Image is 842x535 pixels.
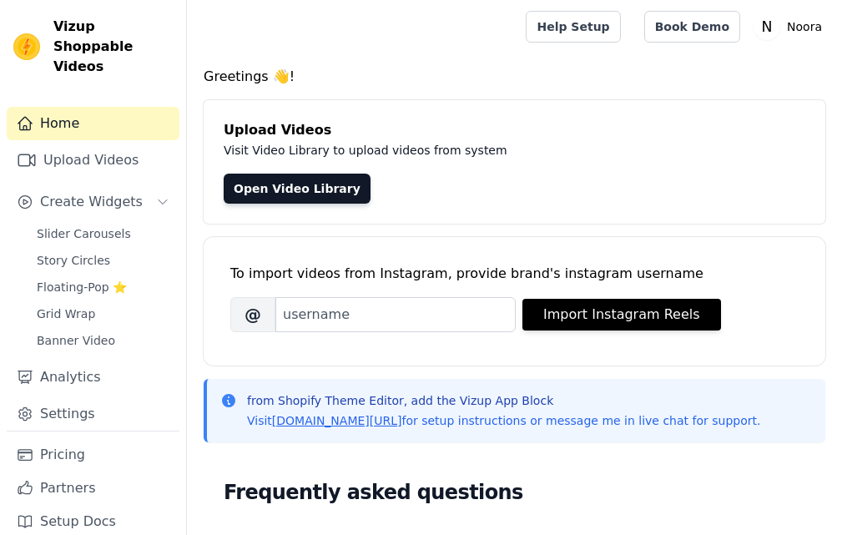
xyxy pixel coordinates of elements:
[37,332,115,349] span: Banner Video
[224,476,805,509] h2: Frequently asked questions
[53,17,173,77] span: Vizup Shoppable Videos
[224,174,371,204] a: Open Video Library
[7,361,179,394] a: Analytics
[27,275,179,299] a: Floating-Pop ⭐
[247,392,760,409] p: from Shopify Theme Editor, add the Vizup App Block
[522,299,721,331] button: Import Instagram Reels
[204,67,825,87] h4: Greetings 👋!
[27,249,179,272] a: Story Circles
[7,397,179,431] a: Settings
[7,185,179,219] button: Create Widgets
[230,297,275,332] span: @
[27,329,179,352] a: Banner Video
[27,302,179,326] a: Grid Wrap
[780,12,829,42] p: Noora
[230,264,799,284] div: To import videos from Instagram, provide brand's instagram username
[37,305,95,322] span: Grid Wrap
[27,222,179,245] a: Slider Carousels
[7,472,179,505] a: Partners
[224,140,805,160] p: Visit Video Library to upload videos from system
[526,11,620,43] a: Help Setup
[7,107,179,140] a: Home
[224,120,805,140] h4: Upload Videos
[762,18,773,35] text: N
[644,11,740,43] a: Book Demo
[247,412,760,429] p: Visit for setup instructions or message me in live chat for support.
[7,438,179,472] a: Pricing
[37,225,131,242] span: Slider Carousels
[754,12,829,42] button: N Noora
[272,414,402,427] a: [DOMAIN_NAME][URL]
[37,279,127,295] span: Floating-Pop ⭐
[13,33,40,60] img: Vizup
[7,144,179,177] a: Upload Videos
[37,252,110,269] span: Story Circles
[275,297,516,332] input: username
[40,192,143,212] span: Create Widgets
